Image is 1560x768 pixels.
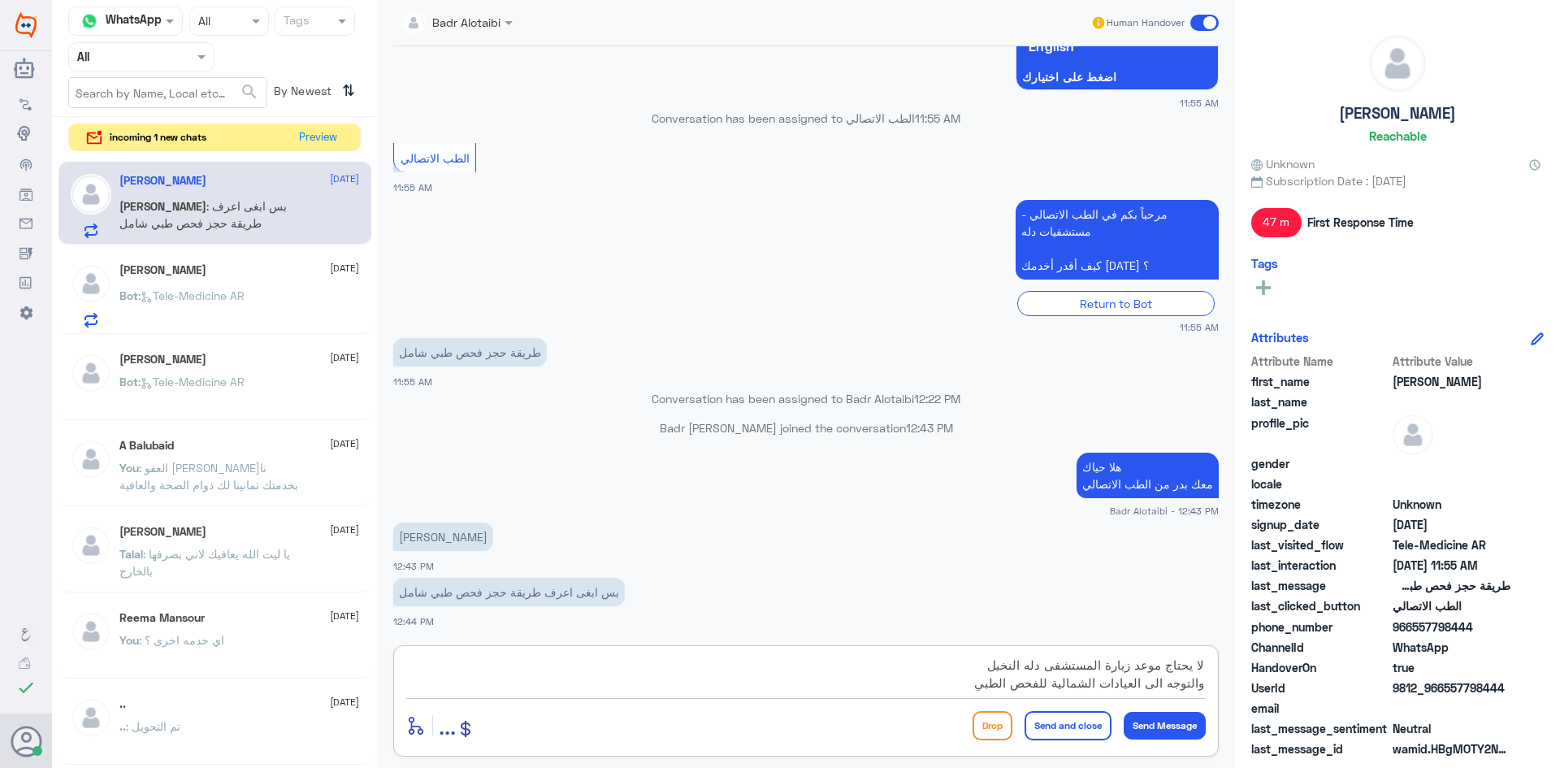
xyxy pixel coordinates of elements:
[1393,597,1510,614] span: الطب الاتصالي
[1393,679,1510,696] span: 9812_966557798444
[330,436,359,451] span: [DATE]
[1251,393,1389,410] span: last_name
[1251,208,1302,237] span: 47 m
[11,726,41,757] button: Avatar
[1393,557,1510,574] span: 2025-08-10T08:55:57.22Z
[1251,256,1278,271] h6: Tags
[119,461,139,475] span: You
[119,547,143,561] span: Talal
[393,376,432,387] span: 11:55 AM
[119,461,298,492] span: : العفو [PERSON_NAME]نا بخدمتك تمانينا لك دوام الصحة والعافية
[1016,200,1219,280] p: 10/8/2025, 11:55 AM
[1393,496,1510,513] span: Unknown
[1393,373,1510,390] span: Abdulrhman
[906,421,953,435] span: 12:43 PM
[1077,453,1219,498] p: 10/8/2025, 12:43 PM
[71,439,111,479] img: defaultAdmin.png
[1393,455,1510,472] span: null
[119,547,290,578] span: : يا ليت الله يعافيك لاني بصرفها بالخارج
[1110,504,1219,518] span: Badr Alotaibi - 12:43 PM
[1180,320,1219,334] span: 11:55 AM
[330,261,359,276] span: [DATE]
[393,561,434,571] span: 12:43 PM
[401,151,470,165] span: الطب الاتصالي
[1251,597,1389,614] span: last_clicked_button
[1393,700,1510,717] span: null
[1251,659,1389,676] span: HandoverOn
[1251,330,1309,345] h6: Attributes
[393,578,625,606] p: 10/8/2025, 12:44 PM
[1393,720,1510,737] span: 0
[71,174,111,215] img: defaultAdmin.png
[240,79,259,106] button: search
[330,609,359,623] span: [DATE]
[267,77,336,110] span: By Newest
[119,525,206,539] h5: Talal Alruwaished
[1025,711,1111,740] button: Send and close
[973,711,1012,740] button: Drop
[119,199,206,213] span: [PERSON_NAME]
[393,390,1219,407] p: Conversation has been assigned to Badr Alotaibi
[77,9,102,33] img: whatsapp.png
[119,439,174,453] h5: A Balubaid
[1393,353,1510,370] span: Attribute Value
[1251,455,1389,472] span: gender
[119,174,206,188] h5: Abdulrhman
[119,611,205,625] h5: Reema Mansour
[138,375,245,388] span: : Tele-Medicine AR
[1251,373,1389,390] span: first_name
[16,678,36,697] i: check
[15,12,37,38] img: Widebot Logo
[393,616,434,627] span: 12:44 PM
[1251,700,1389,717] span: email
[71,697,111,738] img: defaultAdmin.png
[1393,639,1510,656] span: 2
[1393,414,1433,455] img: defaultAdmin.png
[1307,214,1414,231] span: First Response Time
[110,130,206,145] span: incoming 1 new chats
[1251,353,1389,370] span: Attribute Name
[1393,516,1510,533] span: 2025-08-09T22:18:50.262Z
[138,289,245,302] span: : Tele-Medicine AR
[1251,496,1389,513] span: timezone
[1393,740,1510,757] span: wamid.HBgMOTY2NTU3Nzk4NDQ0FQIAEhgUM0E0NUY4MkY2Q0Y3QTRCREYyQzQA
[439,710,456,740] span: ...
[393,182,432,193] span: 11:55 AM
[71,263,111,304] img: defaultAdmin.png
[71,611,111,652] img: defaultAdmin.png
[281,11,310,33] div: Tags
[393,338,547,367] p: 10/8/2025, 11:55 AM
[1339,104,1456,123] h5: [PERSON_NAME]
[119,353,206,367] h5: عبدالرحمن
[1251,172,1544,189] span: Subscription Date : [DATE]
[1251,740,1389,757] span: last_message_id
[915,111,960,125] span: 11:55 AM
[119,375,138,388] span: Bot
[393,419,1219,436] p: Badr [PERSON_NAME] joined the conversation
[119,719,126,733] span: ..
[1251,679,1389,696] span: UserId
[1370,36,1425,91] img: defaultAdmin.png
[1251,557,1389,574] span: last_interaction
[1107,15,1185,30] span: Human Handover
[439,707,456,744] button: ...
[126,719,180,733] span: : تم التحويل
[1251,618,1389,636] span: phone_number
[330,350,359,365] span: [DATE]
[240,82,259,102] span: search
[1251,155,1315,172] span: Unknown
[1017,291,1215,316] div: Return to Bot
[292,124,344,151] button: Preview
[1393,577,1510,594] span: طريقة حجز فحص طبي شامل
[914,392,960,406] span: 12:22 PM
[119,697,126,711] h5: ..
[1251,577,1389,594] span: last_message
[119,289,138,302] span: Bot
[393,110,1219,127] p: Conversation has been assigned to الطب الاتصالي
[1251,720,1389,737] span: last_message_sentiment
[1393,475,1510,492] span: null
[71,353,111,393] img: defaultAdmin.png
[139,633,224,647] span: : اي خدمه اخرى ؟
[330,523,359,537] span: [DATE]
[330,695,359,709] span: [DATE]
